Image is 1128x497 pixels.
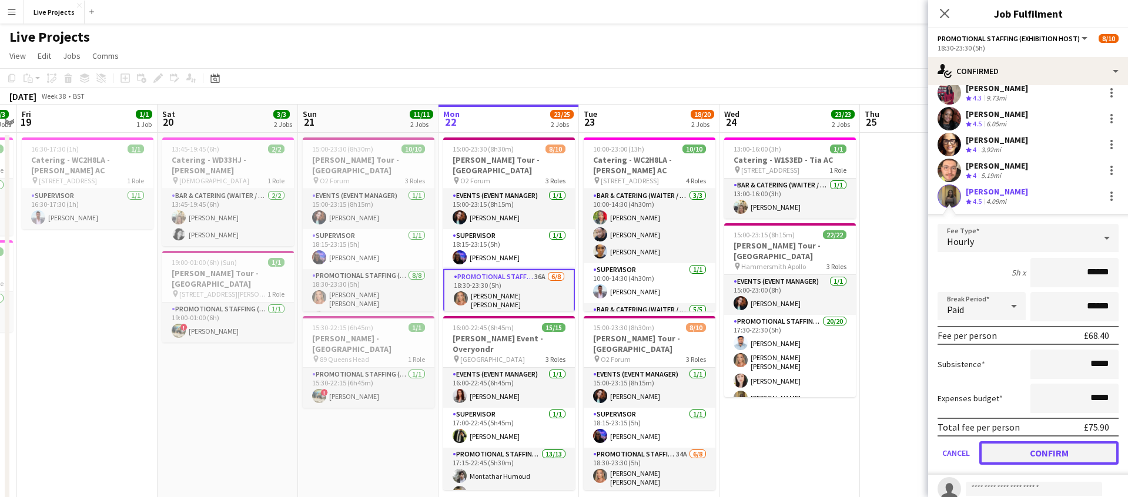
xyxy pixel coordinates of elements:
span: 18/20 [691,110,714,119]
div: [PERSON_NAME] [966,109,1028,119]
h3: [PERSON_NAME] Event - Overyondr [443,333,575,354]
h3: [PERSON_NAME] - [GEOGRAPHIC_DATA] [303,333,434,354]
span: [STREET_ADDRESS] [39,176,97,185]
span: 15:00-23:30 (8h30m) [312,145,373,153]
span: 1/1 [830,145,846,153]
span: [STREET_ADDRESS][PERSON_NAME] [179,290,267,298]
div: [DATE] [9,90,36,102]
span: 3 Roles [405,176,425,185]
app-job-card: 16:30-17:30 (1h)1/1Catering - WC2H8LA - [PERSON_NAME] AC [STREET_ADDRESS]1 RoleSupervisor1/116:30... [22,137,153,229]
span: 10/10 [401,145,425,153]
app-card-role: Supervisor1/118:15-23:15 (5h)[PERSON_NAME] [443,229,575,269]
span: 1/1 [128,145,144,153]
span: Paid [947,304,964,315]
span: 4.5 [973,119,982,128]
span: 1/1 [136,110,152,119]
app-card-role: Promotional Staffing (Exhibition Host)8/818:30-23:30 (5h)[PERSON_NAME] [PERSON_NAME] [303,269,434,435]
div: 2 Jobs [551,120,573,129]
app-card-role: Events (Event Manager)1/115:00-23:00 (8h)[PERSON_NAME] [724,275,856,315]
span: O2 Forum [601,355,631,364]
span: 8/10 [545,145,565,153]
app-card-role: Events (Event Manager)1/115:00-23:15 (8h15m)[PERSON_NAME] [584,368,715,408]
div: 9.73mi [984,93,1009,103]
app-job-card: 10:00-23:00 (13h)10/10Catering - WC2H8LA - [PERSON_NAME] AC [STREET_ADDRESS]4 RolesBar & Catering... [584,137,715,311]
span: 1 Role [267,176,284,185]
app-job-card: 19:00-01:00 (6h) (Sun)1/1[PERSON_NAME] Tour - [GEOGRAPHIC_DATA] [STREET_ADDRESS][PERSON_NAME]1 Ro... [162,251,294,342]
h3: [PERSON_NAME] Tour - [GEOGRAPHIC_DATA] [584,333,715,354]
span: 20 [160,115,175,129]
div: [PERSON_NAME] [966,135,1028,145]
span: 4.5 [973,197,982,206]
a: View [5,48,31,63]
span: 25 [863,115,879,129]
button: Cancel [938,441,975,465]
span: 10/10 [682,145,706,153]
app-card-role: Supervisor1/116:30-17:30 (1h)[PERSON_NAME] [22,189,153,229]
app-card-role: Bar & Catering (Waiter / waitress)3/310:00-14:30 (4h30m)[PERSON_NAME][PERSON_NAME][PERSON_NAME] [584,189,715,263]
a: Comms [88,48,123,63]
label: Subsistence [938,359,985,370]
span: 1/1 [409,323,425,332]
span: 1 Role [829,166,846,174]
span: 1 Role [267,290,284,298]
h3: [PERSON_NAME] Tour - [GEOGRAPHIC_DATA] [443,155,575,176]
div: 15:00-23:15 (8h15m)22/22[PERSON_NAME] Tour - [GEOGRAPHIC_DATA] Hammersmith Apollo3 RolesEvents (E... [724,223,856,397]
span: Sat [162,109,175,119]
span: Hourly [947,236,974,247]
h3: Job Fulfilment [928,6,1128,21]
span: 22 [441,115,460,129]
span: Jobs [63,51,81,61]
span: 3 Roles [826,262,846,271]
span: 22/22 [823,230,846,239]
app-job-card: 15:00-23:30 (8h30m)8/10[PERSON_NAME] Tour - [GEOGRAPHIC_DATA] O2 Forum3 RolesEvents (Event Manage... [443,137,575,311]
div: 5h x [1012,267,1026,278]
h3: Catering - WC2H8LA - [PERSON_NAME] AC [584,155,715,176]
div: [PERSON_NAME] [966,83,1028,93]
span: 4 [973,171,976,180]
app-card-role: Promotional Staffing (Exhibition Host)36A6/818:30-23:30 (5h)[PERSON_NAME] [PERSON_NAME] [443,269,575,438]
span: View [9,51,26,61]
span: 13:45-19:45 (6h) [172,145,219,153]
span: Edit [38,51,51,61]
span: 89 Queens Head [320,355,369,364]
app-card-role: Bar & Catering (Waiter / waitress)1/113:00-16:00 (3h)[PERSON_NAME] [724,179,856,219]
app-job-card: 13:45-19:45 (6h)2/2Catering - WD33HJ - [PERSON_NAME] [DEMOGRAPHIC_DATA]1 RoleBar & Catering (Wait... [162,137,294,246]
span: 15:30-22:15 (6h45m) [312,323,373,332]
a: Jobs [58,48,85,63]
app-card-role: Events (Event Manager)1/115:00-23:15 (8h15m)[PERSON_NAME] [303,189,434,229]
span: 15:00-23:30 (8h30m) [593,323,654,332]
div: 18:30-23:30 (5h) [938,43,1119,52]
span: 8/10 [1099,34,1119,43]
h3: [PERSON_NAME] Tour - [GEOGRAPHIC_DATA] [724,240,856,261]
button: Confirm [979,441,1119,465]
app-card-role: Supervisor1/110:00-14:30 (4h30m)[PERSON_NAME] [584,263,715,303]
span: 3 Roles [686,355,706,364]
app-card-role: Events (Event Manager)1/116:00-22:45 (6h45m)[PERSON_NAME] [443,368,575,408]
div: £68.40 [1084,330,1109,341]
span: 3/3 [273,110,290,119]
span: 11/11 [410,110,433,119]
span: 10:00-23:00 (13h) [593,145,644,153]
div: 1 Job [136,120,152,129]
app-job-card: 13:00-16:00 (3h)1/1Catering - W1S3ED - Tia AC [STREET_ADDRESS]1 RoleBar & Catering (Waiter / wait... [724,137,856,219]
span: 2/2 [268,145,284,153]
div: 3.92mi [979,145,1003,155]
div: 4.09mi [984,197,1009,207]
span: [DEMOGRAPHIC_DATA] [179,176,249,185]
a: Edit [33,48,56,63]
button: Live Projects [24,1,85,23]
div: 15:00-23:30 (8h30m)10/10[PERSON_NAME] Tour - [GEOGRAPHIC_DATA] O2 Forum3 RolesEvents (Event Manag... [303,137,434,311]
div: [PERSON_NAME] [966,186,1028,197]
app-card-role: Bar & Catering (Waiter / waitress)5/5 [584,303,715,411]
span: 15/15 [542,323,565,332]
h3: Catering - WC2H8LA - [PERSON_NAME] AC [22,155,153,176]
span: 16:30-17:30 (1h) [31,145,79,153]
div: 2 Jobs [274,120,292,129]
span: 16:00-22:45 (6h45m) [453,323,514,332]
span: Mon [443,109,460,119]
span: ! [180,324,188,331]
app-card-role: Bar & Catering (Waiter / waitress)2/213:45-19:45 (6h)[PERSON_NAME][PERSON_NAME] [162,189,294,246]
span: 15:00-23:30 (8h30m) [453,145,514,153]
